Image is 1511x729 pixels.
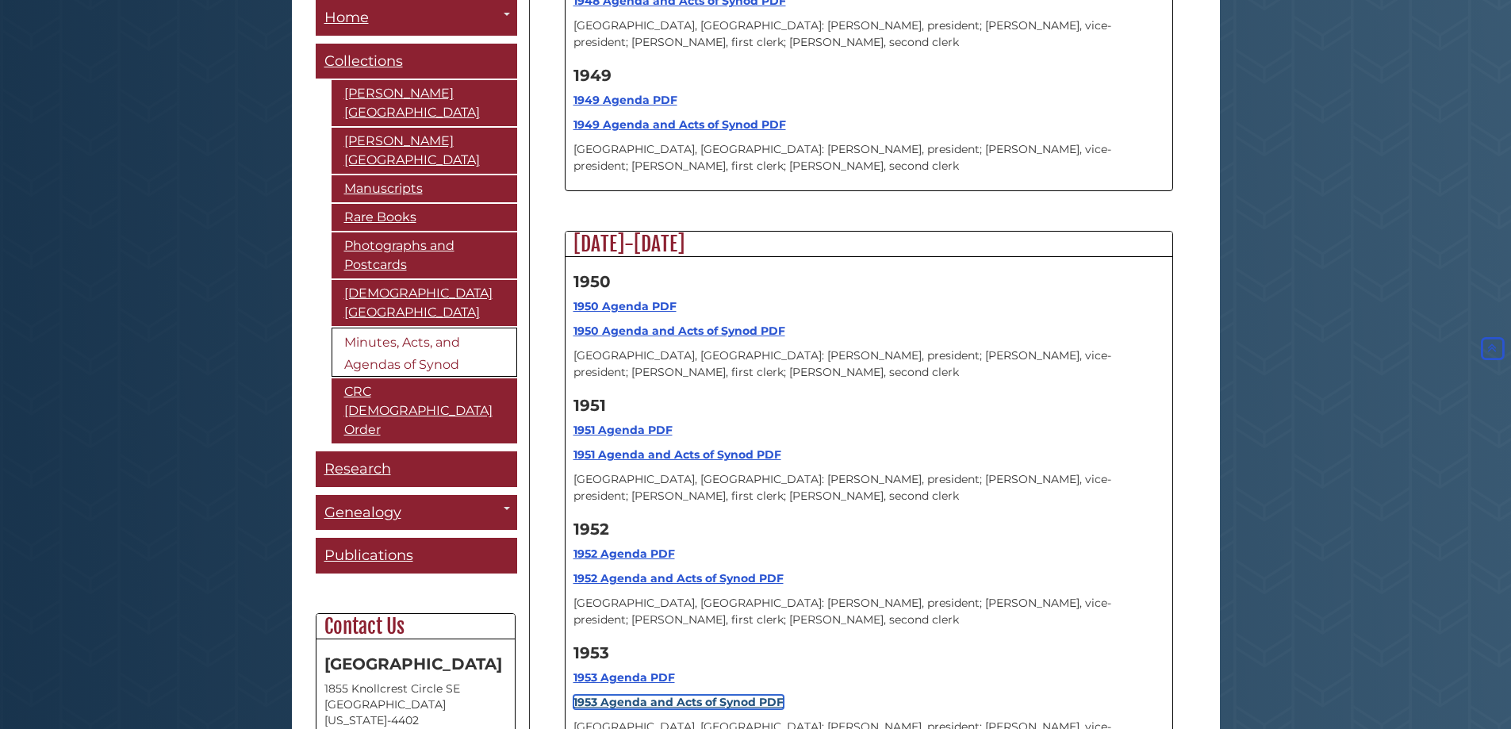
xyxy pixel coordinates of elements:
h2: Contact Us [316,614,515,639]
a: 1951 Agenda PDF [573,423,673,437]
strong: [GEOGRAPHIC_DATA] [324,654,502,673]
a: 1949 Agenda and Acts of Synod PDF [573,117,786,132]
a: 1950 Agenda PDF [573,299,677,313]
strong: 1953 [573,643,609,662]
span: Research [324,460,391,478]
p: [GEOGRAPHIC_DATA], [GEOGRAPHIC_DATA]: [PERSON_NAME], president; [PERSON_NAME], vice-president; [P... [573,471,1164,505]
a: Manuscripts [332,175,517,202]
a: Photographs and Postcards [332,232,517,278]
p: [GEOGRAPHIC_DATA], [GEOGRAPHIC_DATA]: [PERSON_NAME], president; [PERSON_NAME], vice-president; [P... [573,141,1164,175]
p: [GEOGRAPHIC_DATA], [GEOGRAPHIC_DATA]: [PERSON_NAME], president; [PERSON_NAME], vice-president; [P... [573,347,1164,381]
a: Genealogy [316,495,517,531]
a: Publications [316,538,517,574]
strong: 1950 [573,272,611,291]
a: Collections [316,44,517,79]
a: [DEMOGRAPHIC_DATA][GEOGRAPHIC_DATA] [332,280,517,326]
a: [PERSON_NAME][GEOGRAPHIC_DATA] [332,128,517,174]
address: 1855 Knollcrest Circle SE [GEOGRAPHIC_DATA][US_STATE]-4402 [324,681,507,728]
span: Publications [324,547,413,564]
a: Minutes, Acts, and Agendas of Synod [332,328,517,377]
a: Research [316,451,517,487]
p: [GEOGRAPHIC_DATA], [GEOGRAPHIC_DATA]: [PERSON_NAME], president; [PERSON_NAME], vice-president; [P... [573,595,1164,628]
span: Collections [324,52,403,70]
a: CRC [DEMOGRAPHIC_DATA] Order [332,378,517,443]
a: 1953 Agenda and Acts of Synod PDF [573,695,784,709]
a: [PERSON_NAME][GEOGRAPHIC_DATA] [332,80,517,126]
span: Home [324,9,369,26]
a: 1950 Agenda and Acts of Synod PDF [573,324,785,338]
h2: [DATE]-[DATE] [566,232,1172,257]
strong: 1949 [573,66,612,85]
a: 1949 Agenda PDF [573,93,677,107]
a: Back to Top [1478,342,1507,356]
strong: 1951 [573,396,606,415]
a: 1953 Agenda PDF [573,670,675,685]
span: Genealogy [324,504,401,521]
a: 1952 Agenda and Acts of Synod PDF [573,571,784,585]
strong: 1952 [573,520,609,539]
a: Rare Books [332,204,517,231]
p: [GEOGRAPHIC_DATA], [GEOGRAPHIC_DATA]: [PERSON_NAME], president; [PERSON_NAME], vice-president; [P... [573,17,1164,51]
a: 1952 Agenda PDF [573,547,675,561]
a: 1951 Agenda and Acts of Synod PDF [573,447,781,462]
